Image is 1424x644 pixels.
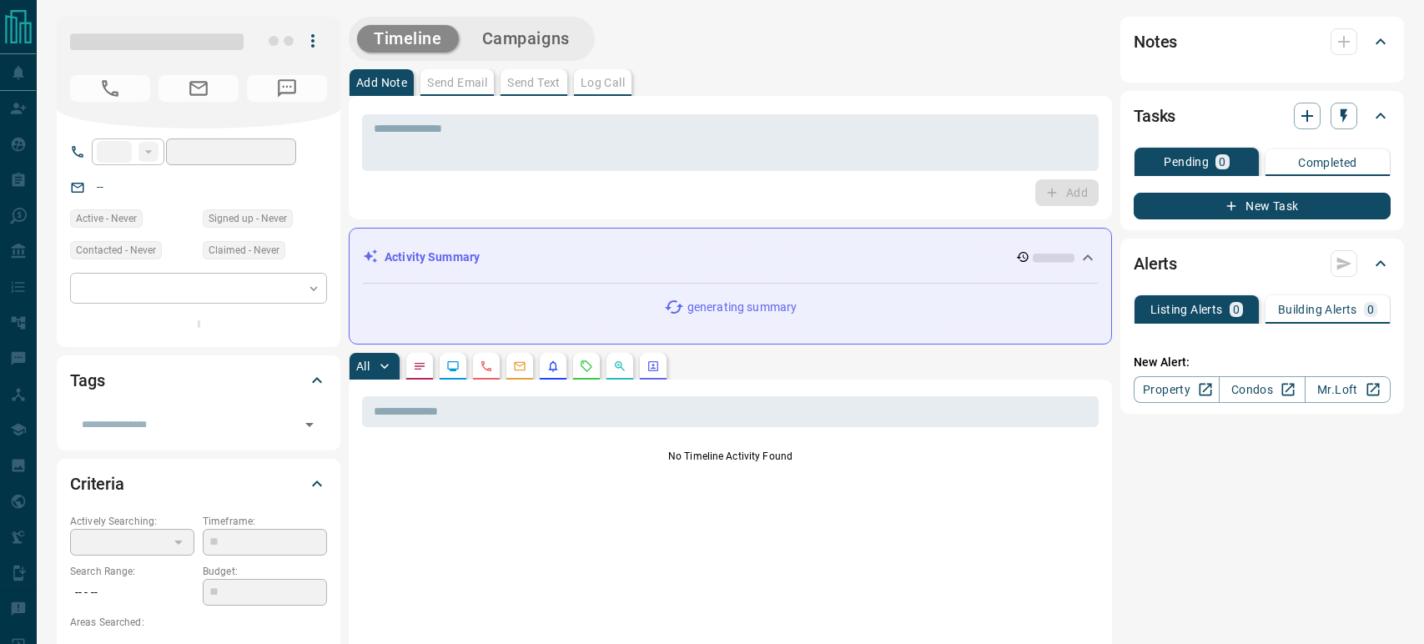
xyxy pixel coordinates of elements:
a: Mr.Loft [1305,376,1391,403]
button: Campaigns [465,25,586,53]
a: Condos [1219,376,1305,403]
a: Property [1134,376,1220,403]
div: Notes [1134,22,1391,62]
p: Budget: [203,564,327,579]
p: Timeframe: [203,514,327,529]
p: Areas Searched: [70,615,327,630]
svg: Calls [480,360,493,373]
h2: Tasks [1134,103,1175,129]
svg: Agent Actions [647,360,660,373]
p: Search Range: [70,564,194,579]
a: -- [97,180,103,194]
span: Contacted - Never [76,242,156,259]
h2: Criteria [70,470,124,497]
svg: Requests [580,360,593,373]
h2: Notes [1134,28,1177,55]
span: Signed up - Never [209,210,287,227]
p: Pending [1164,156,1209,168]
p: No Timeline Activity Found [362,449,1099,464]
svg: Notes [413,360,426,373]
p: New Alert: [1134,354,1391,371]
button: New Task [1134,193,1391,219]
h2: Tags [70,367,104,394]
p: Activity Summary [385,249,480,266]
p: 0 [1233,304,1240,315]
span: Active - Never [76,210,137,227]
p: generating summary [687,299,797,316]
p: 0 [1367,304,1374,315]
p: All [356,360,370,372]
button: Timeline [357,25,459,53]
p: 0 [1219,156,1225,168]
span: No Email [159,75,239,102]
p: Building Alerts [1278,304,1357,315]
div: Criteria [70,464,327,504]
p: -- - -- [70,579,194,606]
h2: Alerts [1134,250,1177,277]
button: Open [298,413,321,436]
svg: Listing Alerts [546,360,560,373]
span: Claimed - Never [209,242,279,259]
div: Activity Summary [363,242,1098,273]
svg: Emails [513,360,526,373]
p: Actively Searching: [70,514,194,529]
span: No Number [70,75,150,102]
div: Tasks [1134,96,1391,136]
p: Completed [1298,157,1357,169]
svg: Lead Browsing Activity [446,360,460,373]
span: No Number [247,75,327,102]
p: Listing Alerts [1150,304,1223,315]
div: Alerts [1134,244,1391,284]
svg: Opportunities [613,360,626,373]
p: Add Note [356,77,407,88]
div: Tags [70,360,327,400]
